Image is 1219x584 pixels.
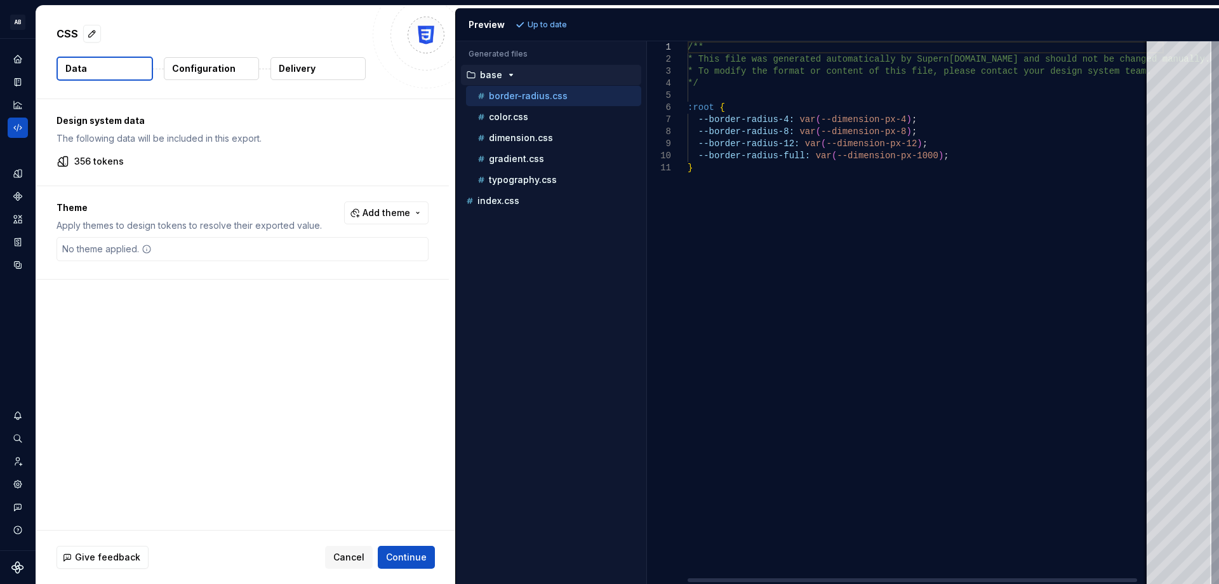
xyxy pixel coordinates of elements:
div: 3 [647,65,671,78]
span: ; [911,114,916,125]
a: Assets [8,209,28,229]
button: Cancel [325,546,373,569]
span: } [688,163,693,173]
button: Configuration [164,57,259,80]
span: Continue [386,551,427,564]
span: --border-radius-12: [698,139,799,149]
span: --border-radius-4: [698,114,794,125]
span: --dimension-px-8 [821,126,906,137]
a: Code automation [8,118,28,138]
a: Analytics [8,95,28,115]
button: dimension.css [466,131,641,145]
svg: Supernova Logo [11,561,24,574]
span: ) [917,139,922,149]
a: Data sources [8,255,28,275]
button: color.css [466,110,641,124]
p: index.css [477,196,519,206]
button: border-radius.css [466,89,641,103]
span: --border-radius-8: [698,126,794,137]
span: lease contact your design system team. [949,66,1151,76]
div: 6 [647,102,671,114]
button: Continue [378,546,435,569]
span: --dimension-px-4 [821,114,906,125]
span: var [799,126,815,137]
a: Components [8,186,28,207]
button: index.css [461,194,641,208]
span: ( [815,126,820,137]
button: Add theme [344,201,429,224]
span: * This file was generated automatically by Supern [688,54,949,64]
div: 5 [647,90,671,102]
button: Delivery [270,57,366,80]
p: typography.css [489,175,557,185]
span: Cancel [333,551,364,564]
a: Home [8,49,28,69]
a: Invite team [8,451,28,472]
button: Contact support [8,497,28,517]
div: 8 [647,126,671,138]
span: ( [815,114,820,125]
p: color.css [489,112,528,122]
span: ) [906,126,911,137]
span: var [815,151,831,161]
span: ( [821,139,826,149]
p: Generated files [469,49,634,59]
p: base [480,70,502,80]
button: Notifications [8,405,28,426]
span: ) [906,114,911,125]
span: [DOMAIN_NAME] and should not be changed manually. [949,54,1210,64]
button: Give feedback [57,546,149,569]
p: Apply themes to design tokens to resolve their exported value. [57,219,322,232]
p: Delivery [279,62,316,75]
p: Theme [57,201,322,214]
button: AB [3,8,33,36]
span: var [804,139,820,149]
button: Data [57,57,153,81]
span: * To modify the format or content of this file, p [688,66,949,76]
span: Give feedback [75,551,140,564]
div: 9 [647,138,671,150]
button: gradient.css [466,152,641,166]
span: ) [938,151,943,161]
span: ; [943,151,949,161]
p: Data [65,62,87,75]
p: CSS [57,26,78,41]
div: 1 [647,41,671,53]
p: The following data will be included in this export. [57,132,429,145]
div: 10 [647,150,671,162]
button: base [461,68,641,82]
span: --border-radius-full: [698,151,809,161]
span: --dimension-px-1000 [837,151,938,161]
div: No theme applied. [57,238,157,261]
span: :root [688,102,714,112]
p: Design system data [57,114,429,127]
button: typography.css [466,173,641,187]
a: Documentation [8,72,28,92]
div: Preview [469,18,505,31]
button: Search ⌘K [8,428,28,449]
span: ; [922,139,927,149]
a: Design tokens [8,163,28,184]
span: var [799,114,815,125]
div: 11 [647,162,671,174]
p: border-radius.css [489,91,568,101]
span: { [719,102,724,112]
span: --dimension-px-12 [826,139,917,149]
div: 2 [647,53,671,65]
a: Settings [8,474,28,494]
a: Storybook stories [8,232,28,252]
